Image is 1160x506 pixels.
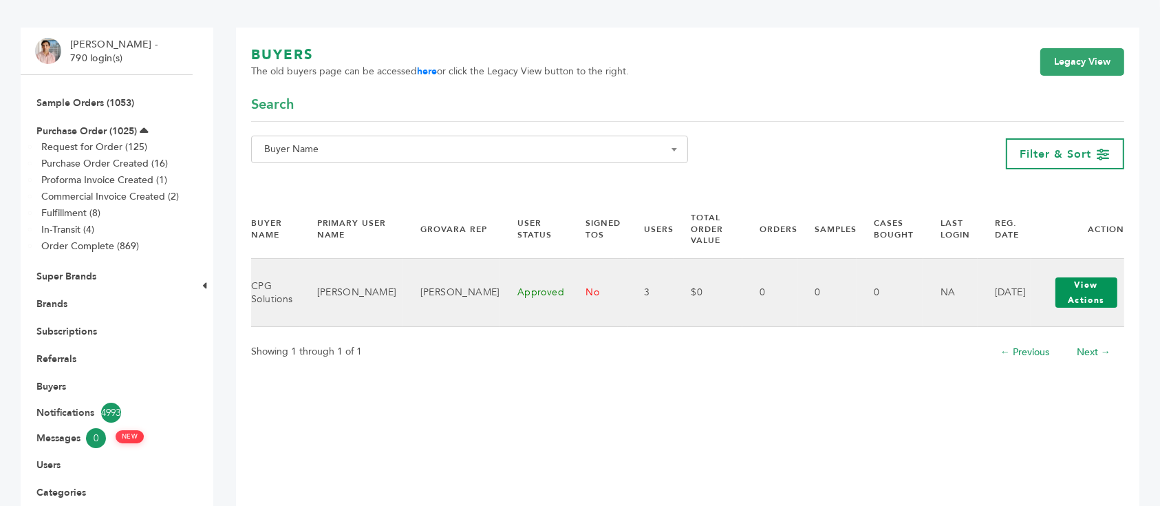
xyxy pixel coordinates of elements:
td: NA [923,259,978,327]
th: Samples [797,200,857,259]
a: Super Brands [36,270,96,283]
th: Users [627,200,674,259]
h1: BUYERS [251,45,629,65]
th: Orders [742,200,797,259]
a: Categories [36,486,86,499]
span: Buyer Name [259,140,680,159]
a: Brands [36,297,67,310]
a: In-Transit (4) [41,223,94,236]
a: Order Complete (869) [41,240,139,253]
a: Purchase Order (1025) [36,125,137,138]
a: Legacy View [1040,48,1124,76]
th: Last Login [923,200,978,259]
td: 0 [857,259,923,327]
li: [PERSON_NAME] - 790 login(s) [70,38,161,65]
span: The old buyers page can be accessed or click the Legacy View button to the right. [251,65,629,78]
span: Filter & Sort [1020,147,1092,162]
td: 3 [627,259,674,327]
th: Signed TOS [568,200,627,259]
td: 0 [797,259,857,327]
a: Request for Order (125) [41,140,147,154]
button: View Actions [1055,277,1117,308]
a: Fulfillment (8) [41,207,100,220]
th: Cases Bought [857,200,923,259]
a: Commercial Invoice Created (2) [41,190,179,203]
td: CPG Solutions [251,259,300,327]
td: [PERSON_NAME] [300,259,403,327]
td: 0 [742,259,797,327]
span: 0 [86,428,106,448]
span: Buyer Name [251,136,688,163]
span: Search [251,95,294,114]
a: Notifications4993 [36,403,177,423]
a: Purchase Order Created (16) [41,157,168,170]
a: Messages0 NEW [36,428,177,448]
a: Referrals [36,352,76,366]
td: Approved [500,259,568,327]
th: Grovara Rep [403,200,500,259]
a: Subscriptions [36,325,97,338]
a: here [417,65,437,78]
span: 4993 [101,403,121,423]
td: [DATE] [978,259,1031,327]
td: $0 [674,259,743,327]
a: Buyers [36,380,66,393]
a: Proforma Invoice Created (1) [41,173,167,187]
span: NEW [116,430,144,443]
a: ← Previous [1000,346,1049,359]
a: Sample Orders (1053) [36,96,134,109]
p: Showing 1 through 1 of 1 [251,344,362,360]
td: No [568,259,627,327]
th: Reg. Date [978,200,1031,259]
a: Users [36,458,61,472]
th: Total Order Value [674,200,743,259]
th: Primary User Name [300,200,403,259]
th: Buyer Name [251,200,300,259]
th: Action [1031,200,1124,259]
th: User Status [500,200,568,259]
td: [PERSON_NAME] [403,259,500,327]
a: Next → [1077,346,1110,359]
